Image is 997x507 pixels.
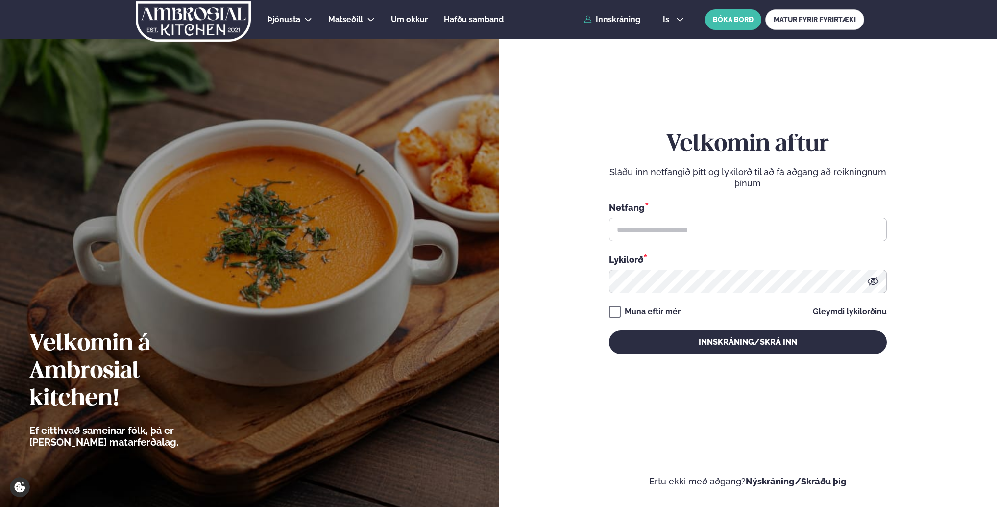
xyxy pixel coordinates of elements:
[267,15,300,24] span: Þjónusta
[609,166,887,190] p: Sláðu inn netfangið þitt og lykilorð til að fá aðgang að reikningnum þínum
[663,16,672,24] span: is
[609,201,887,214] div: Netfang
[29,330,233,413] h2: Velkomin á Ambrosial kitchen!
[328,15,363,24] span: Matseðill
[391,15,428,24] span: Um okkur
[705,9,761,30] button: BÓKA BORÐ
[391,14,428,25] a: Um okkur
[765,9,864,30] a: MATUR FYRIR FYRIRTÆKI
[655,16,692,24] button: is
[29,425,233,448] p: Ef eitthvað sameinar fólk, þá er [PERSON_NAME] matarferðalag.
[267,14,300,25] a: Þjónusta
[328,14,363,25] a: Matseðill
[746,476,847,486] a: Nýskráning/Skráðu þig
[135,1,252,42] img: logo
[444,14,504,25] a: Hafðu samband
[813,308,887,316] a: Gleymdi lykilorðinu
[444,15,504,24] span: Hafðu samband
[609,330,887,354] button: Innskráning/Skrá inn
[584,15,640,24] a: Innskráning
[609,253,887,266] div: Lykilorð
[10,477,30,497] a: Cookie settings
[609,131,887,158] h2: Velkomin aftur
[528,476,968,487] p: Ertu ekki með aðgang?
